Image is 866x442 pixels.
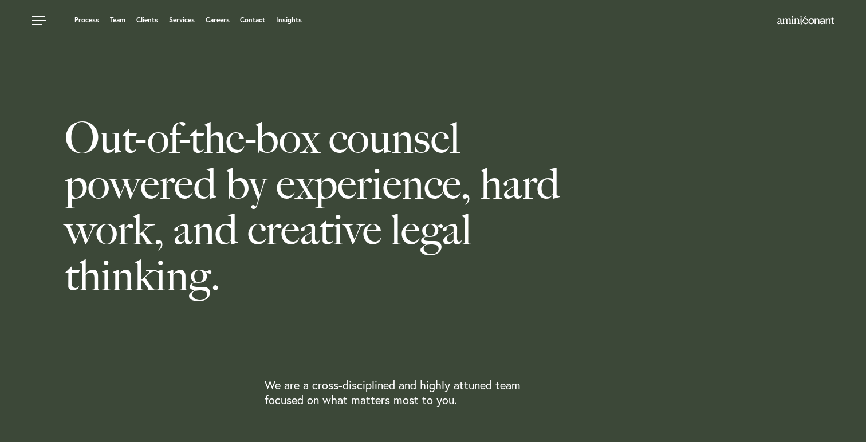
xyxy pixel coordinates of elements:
[169,17,195,23] a: Services
[110,17,125,23] a: Team
[777,17,834,26] a: Home
[136,17,158,23] a: Clients
[74,17,99,23] a: Process
[276,17,302,23] a: Insights
[206,17,230,23] a: Careers
[265,378,556,408] p: We are a cross-disciplined and highly attuned team focused on what matters most to you.
[777,16,834,25] img: Amini & Conant
[240,17,265,23] a: Contact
